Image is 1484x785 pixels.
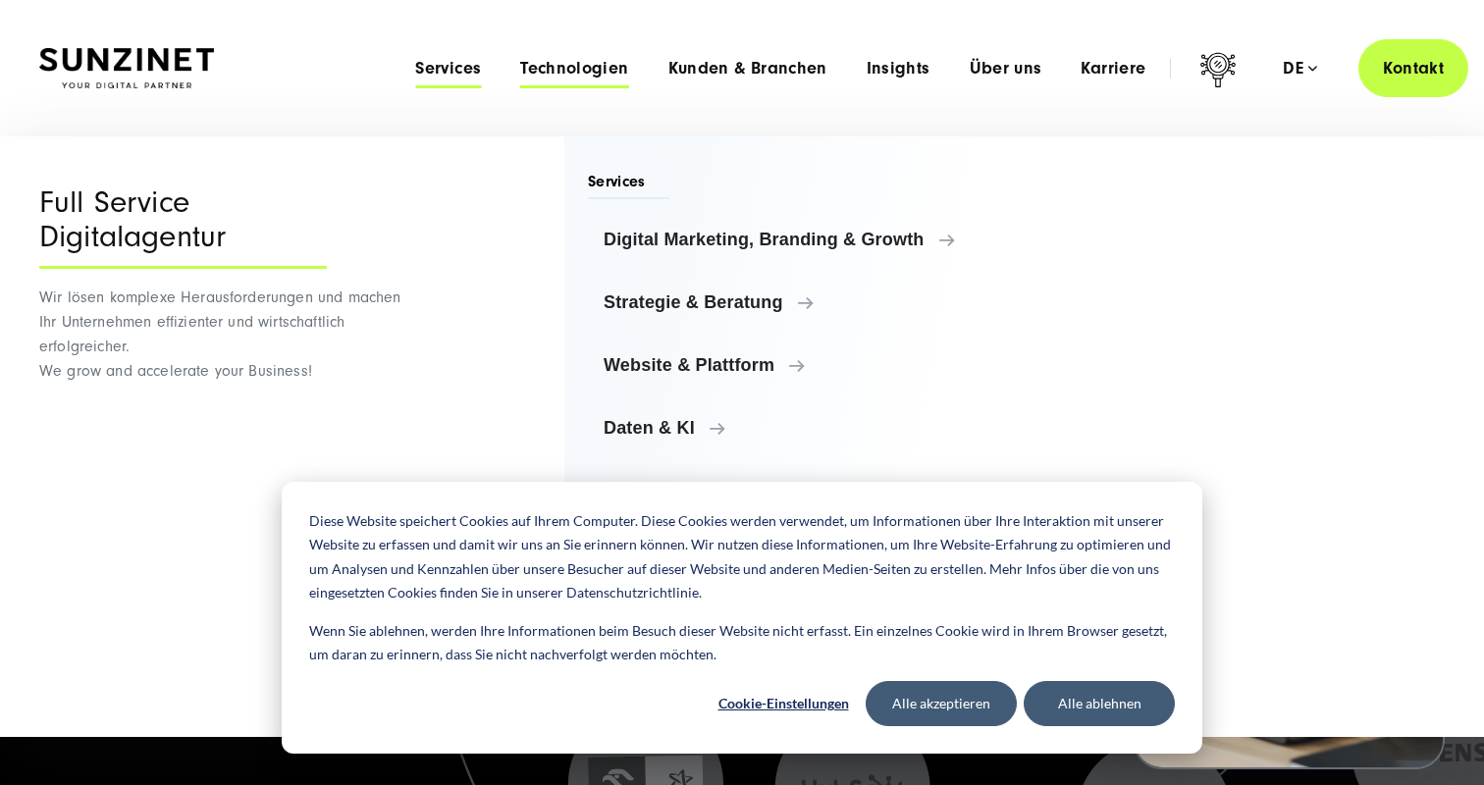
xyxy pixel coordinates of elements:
a: Kunden & Branchen [668,59,827,78]
a: Technologien [520,59,628,78]
button: Alle ablehnen [1024,681,1175,726]
span: Digital Marketing, Branding & Growth [604,230,989,249]
span: Website & Plattform [604,355,989,375]
span: Wir lösen komplexe Herausforderungen und machen Ihr Unternehmen effizienter und wirtschaftlich er... [39,288,401,380]
div: Full Service Digitalagentur [39,185,327,269]
a: Digital Marketing, Branding & Growth [588,216,1005,263]
a: Services [415,59,481,78]
div: de [1283,59,1317,78]
span: Daten & KI [604,418,989,438]
a: Karriere [1081,59,1145,78]
a: CRM & Revenue Operations [588,467,1005,514]
a: Kontakt [1358,39,1468,97]
a: Daten & KI [588,404,1005,451]
button: Cookie-Einstellungen [708,681,859,726]
img: SUNZINET Full Service Digital Agentur [39,48,214,89]
p: Wenn Sie ablehnen, werden Ihre Informationen beim Besuch dieser Website nicht erfasst. Ein einzel... [309,619,1175,667]
p: Diese Website speichert Cookies auf Ihrem Computer. Diese Cookies werden verwendet, um Informatio... [309,509,1175,605]
span: Services [588,171,669,199]
a: Über uns [970,59,1042,78]
div: Cookie banner [282,482,1202,754]
button: Alle akzeptieren [866,681,1017,726]
a: Website & Plattform [588,341,1005,389]
a: Insights [867,59,930,78]
a: Strategie & Beratung [588,279,1005,326]
span: Strategie & Beratung [604,292,989,312]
